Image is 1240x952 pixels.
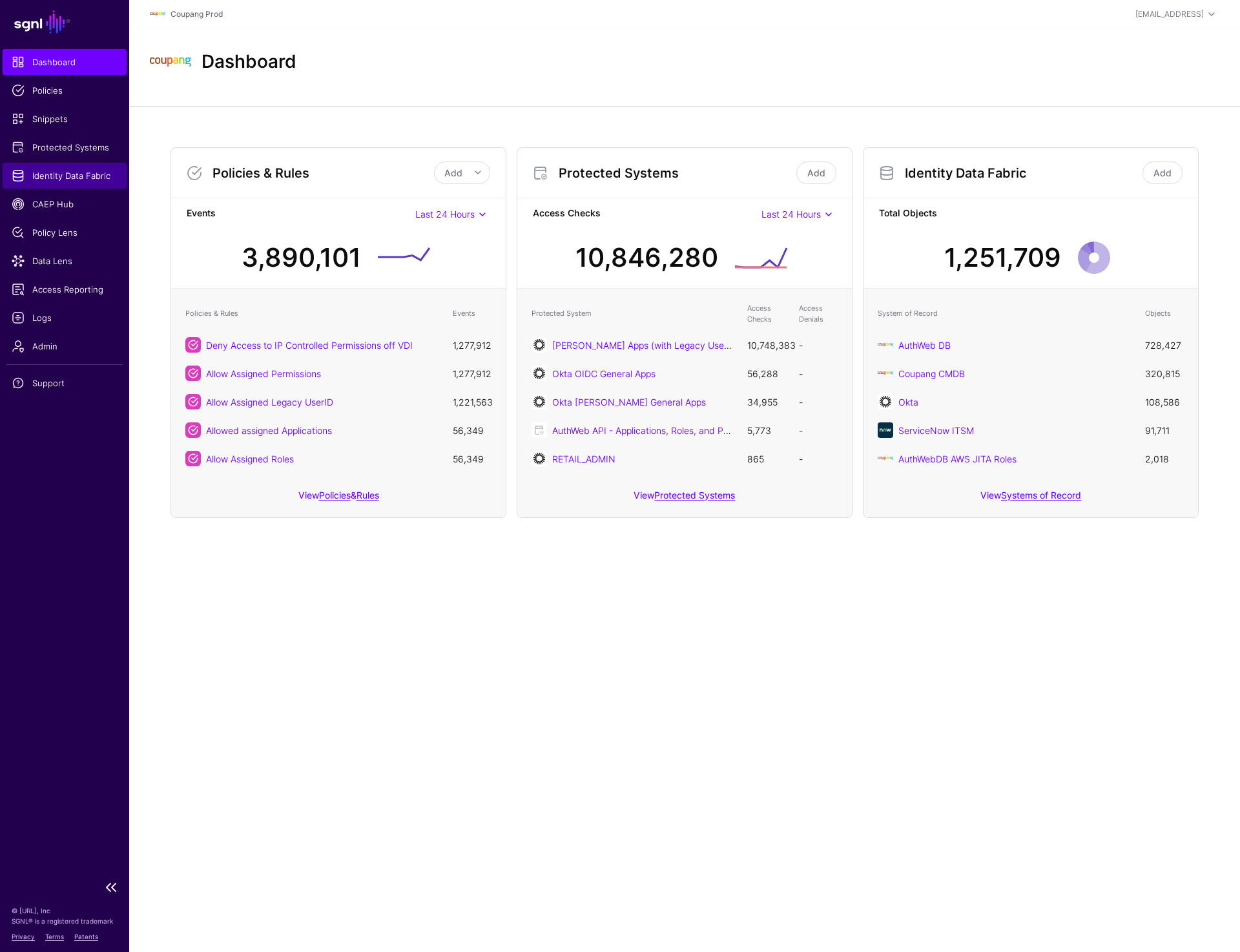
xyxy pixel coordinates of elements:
th: Objects [1139,296,1190,331]
span: Last 24 Hours [761,209,821,220]
a: Protected Systems [654,490,735,501]
a: Policy Lens [3,220,127,245]
span: Policy Lens [12,226,118,239]
td: 320,815 [1139,359,1190,388]
a: Rules [356,490,379,501]
a: Systems of Record [1001,490,1081,501]
th: Access Denials [792,296,844,331]
span: Access Reporting [12,283,118,296]
td: 91,711 [1139,416,1190,444]
a: Access Reporting [3,276,127,302]
div: View [863,481,1198,517]
a: RETAIL_ADMIN [552,453,615,464]
td: 2,018 [1139,444,1190,473]
a: Coupang Prod [170,9,223,19]
span: Admin [12,340,118,353]
img: svg+xml;base64,PHN2ZyB3aWR0aD0iNjQiIGhlaWdodD0iNjQiIHZpZXdCb3g9IjAgMCA2NCA2NCIgZmlsbD0ibm9uZSIgeG... [532,394,547,409]
td: 10,748,383 [741,331,792,359]
span: Dashboard [12,56,118,68]
span: Logs [12,311,118,324]
td: 56,349 [446,416,498,444]
a: ServiceNow ITSM [898,425,974,436]
img: svg+xml;base64,PHN2ZyBpZD0iTG9nbyIgeG1sbnM9Imh0dHA6Ly93d3cudzMub3JnLzIwMDAvc3ZnIiB3aWR0aD0iMTIxLj... [878,451,893,466]
strong: Access Checks [533,206,761,222]
th: System of Record [871,296,1139,331]
h2: Dashboard [201,51,296,73]
a: Admin [3,333,127,359]
td: 34,955 [741,388,792,416]
td: 108,586 [1139,388,1190,416]
img: svg+xml;base64,PHN2ZyB3aWR0aD0iNjQiIGhlaWdodD0iNjQiIHZpZXdCb3g9IjAgMCA2NCA2NCIgZmlsbD0ibm9uZSIgeG... [878,422,893,438]
a: [PERSON_NAME] Apps (with Legacy UserID) [552,340,739,351]
a: Allow Assigned Permissions [206,368,321,379]
span: Add [444,167,462,178]
img: svg+xml;base64,PHN2ZyBpZD0iTG9nbyIgeG1sbnM9Imh0dHA6Ly93d3cudzMub3JnLzIwMDAvc3ZnIiB3aWR0aD0iMTIxLj... [878,337,893,353]
span: Last 24 Hours [415,209,475,220]
img: svg+xml;base64,PHN2ZyBpZD0iTG9nbyIgeG1sbnM9Imh0dHA6Ly93d3cudzMub3JnLzIwMDAvc3ZnIiB3aWR0aD0iMTIxLj... [878,366,893,381]
div: 1,251,709 [944,238,1061,277]
td: - [792,416,844,444]
a: Okta [898,397,918,408]
a: Add [1142,161,1183,184]
span: Protected Systems [12,141,118,154]
img: svg+xml;base64,PHN2ZyBpZD0iTG9nbyIgeG1sbnM9Imh0dHA6Ly93d3cudzMub3JnLzIwMDAvc3ZnIiB3aWR0aD0iMTIxLj... [150,6,165,22]
a: Add [796,161,836,184]
th: Policies & Rules [179,296,446,331]
a: Okta OIDC General Apps [552,368,656,379]
a: Deny Access to IP Controlled Permissions off VDI [206,340,413,351]
a: Policies [3,78,127,103]
a: CAEP Hub [3,191,127,217]
a: Okta [PERSON_NAME] General Apps [552,397,706,408]
a: Terms [45,933,64,940]
a: Data Lens [3,248,127,274]
span: Snippets [12,112,118,125]
td: 5,773 [741,416,792,444]
div: [EMAIL_ADDRESS] [1135,8,1204,20]
td: 865 [741,444,792,473]
img: svg+xml;base64,PHN2ZyB3aWR0aD0iNjQiIGhlaWdodD0iNjQiIHZpZXdCb3g9IjAgMCA2NCA2NCIgZmlsbD0ibm9uZSIgeG... [878,394,893,409]
p: SGNL® is a registered trademark [12,916,118,926]
td: 56,349 [446,444,498,473]
div: 3,890,101 [242,238,361,277]
td: - [792,388,844,416]
td: 1,277,912 [446,331,498,359]
td: 56,288 [741,359,792,388]
h3: Protected Systems [559,165,794,181]
td: 728,427 [1139,331,1190,359]
a: SGNL [8,8,121,36]
a: Allow Assigned Roles [206,453,294,464]
span: Policies [12,84,118,97]
div: View [517,481,852,517]
img: svg+xml;base64,PHN2ZyB3aWR0aD0iNjQiIGhlaWdodD0iNjQiIHZpZXdCb3g9IjAgMCA2NCA2NCIgZmlsbD0ibm9uZSIgeG... [532,337,547,353]
a: Snippets [3,106,127,132]
a: Identity Data Fabric [3,163,127,189]
td: 1,277,912 [446,359,498,388]
a: Logs [3,305,127,331]
span: Support [12,377,118,389]
div: View & [171,481,506,517]
td: 1,221,563 [446,388,498,416]
span: Identity Data Fabric [12,169,118,182]
p: © [URL], Inc [12,905,118,916]
strong: Total Objects [879,206,1183,222]
span: CAEP Hub [12,198,118,211]
a: Allowed assigned Applications [206,425,332,436]
img: svg+xml;base64,PHN2ZyB3aWR0aD0iNjQiIGhlaWdodD0iNjQiIHZpZXdCb3g9IjAgMCA2NCA2NCIgZmlsbD0ibm9uZSIgeG... [532,366,547,381]
h3: Identity Data Fabric [905,165,1140,181]
a: Protected Systems [3,134,127,160]
a: AuthWeb API - Applications, Roles, and Permissions [552,425,767,436]
a: Patents [74,933,98,940]
img: svg+xml;base64,PHN2ZyBpZD0iTG9nbyIgeG1sbnM9Imh0dHA6Ly93d3cudzMub3JnLzIwMDAvc3ZnIiB3aWR0aD0iMTIxLj... [150,41,191,83]
td: - [792,444,844,473]
a: AuthWebDB AWS JITA Roles [898,453,1017,464]
th: Protected System [525,296,741,331]
td: - [792,331,844,359]
a: Allow Assigned Legacy UserID [206,397,333,408]
img: svg+xml;base64,PHN2ZyB3aWR0aD0iNjQiIGhlaWdodD0iNjQiIHZpZXdCb3g9IjAgMCA2NCA2NCIgZmlsbD0ibm9uZSIgeG... [532,451,547,466]
a: AuthWeb DB [898,340,951,351]
strong: Events [187,206,415,222]
a: Privacy [12,933,35,940]
span: Data Lens [12,254,118,267]
a: Dashboard [3,49,127,75]
th: Access Checks [741,296,792,331]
